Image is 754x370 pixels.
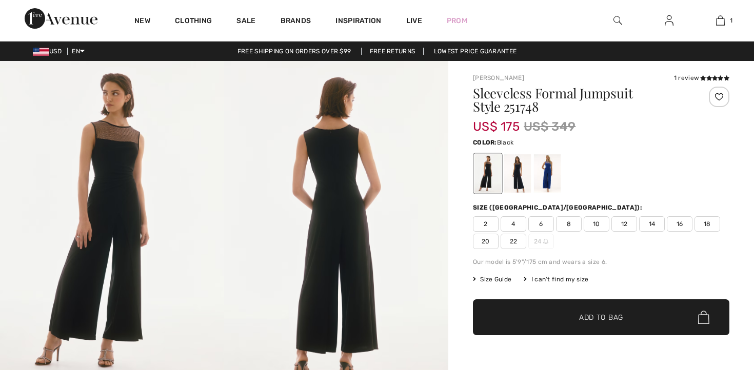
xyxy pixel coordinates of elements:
[695,14,745,27] a: 1
[361,48,424,55] a: Free Returns
[473,234,499,249] span: 20
[695,216,720,232] span: 18
[236,16,255,27] a: Sale
[501,216,526,232] span: 4
[33,48,49,56] img: US Dollar
[406,15,422,26] a: Live
[134,16,150,27] a: New
[473,139,497,146] span: Color:
[473,216,499,232] span: 2
[426,48,525,55] a: Lowest Price Guarantee
[25,8,97,29] img: 1ère Avenue
[543,239,548,244] img: ring-m.svg
[504,154,531,193] div: Midnight Blue
[473,74,524,81] a: [PERSON_NAME]
[556,216,582,232] span: 8
[524,117,576,136] span: US$ 349
[730,16,732,25] span: 1
[33,48,66,55] span: USD
[175,16,212,27] a: Clothing
[473,87,687,113] h1: Sleeveless Formal Jumpsuit Style 251748
[474,154,501,193] div: Black
[447,15,467,26] a: Prom
[534,154,561,193] div: Royal Sapphire 163
[229,48,360,55] a: Free shipping on orders over $99
[501,234,526,249] span: 22
[72,48,85,55] span: EN
[639,216,665,232] span: 14
[524,275,588,284] div: I can't find my size
[579,312,623,323] span: Add to Bag
[665,14,673,27] img: My Info
[611,216,637,232] span: 12
[281,16,311,27] a: Brands
[584,216,609,232] span: 10
[473,203,644,212] div: Size ([GEOGRAPHIC_DATA]/[GEOGRAPHIC_DATA]):
[528,234,554,249] span: 24
[657,14,682,27] a: Sign In
[497,139,514,146] span: Black
[473,299,729,335] button: Add to Bag
[716,14,725,27] img: My Bag
[528,216,554,232] span: 6
[674,73,729,83] div: 1 review
[667,216,692,232] span: 16
[473,257,729,266] div: Our model is 5'9"/175 cm and wears a size 6.
[335,16,381,27] span: Inspiration
[473,109,520,134] span: US$ 175
[613,14,622,27] img: search the website
[473,275,511,284] span: Size Guide
[698,311,709,324] img: Bag.svg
